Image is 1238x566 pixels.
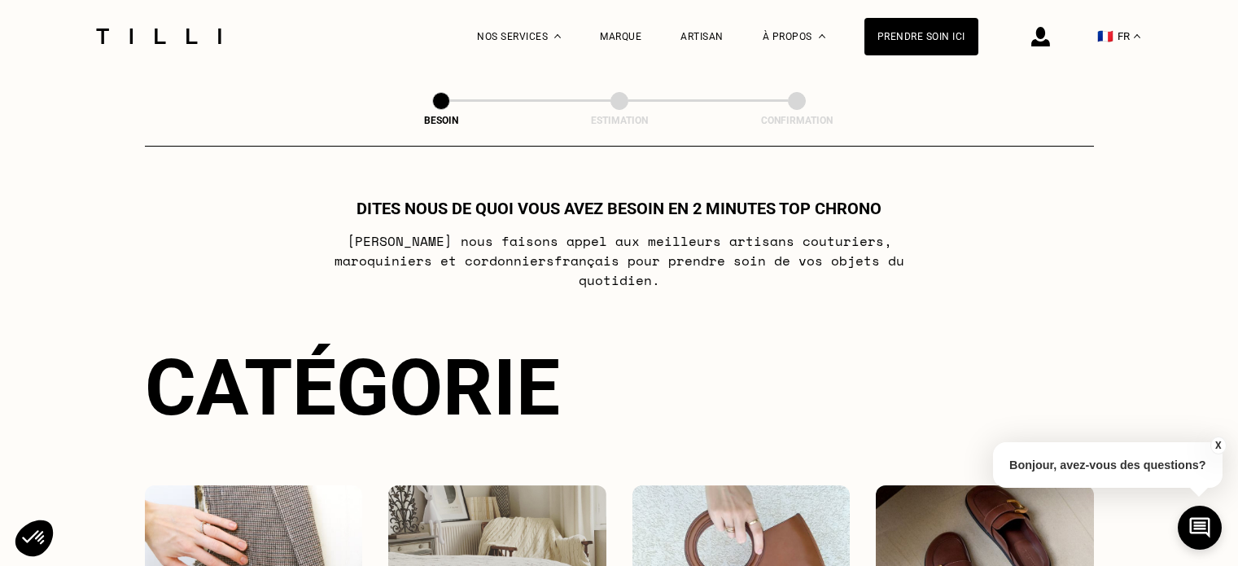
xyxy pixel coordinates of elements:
[1210,437,1226,454] button: X
[1134,34,1140,38] img: menu déroulant
[90,29,227,44] img: Logo du service de couturière Tilli
[554,34,561,38] img: Menu déroulant
[993,442,1223,488] p: Bonjour, avez-vous des questions?
[680,31,724,42] a: Artisan
[819,34,825,38] img: Menu déroulant à propos
[1031,27,1050,46] img: icône connexion
[1097,29,1113,44] span: 🇫🇷
[600,31,641,42] a: Marque
[715,115,878,126] div: Confirmation
[864,18,978,55] a: Prendre soin ici
[538,115,701,126] div: Estimation
[360,115,523,126] div: Besoin
[296,231,942,290] p: [PERSON_NAME] nous faisons appel aux meilleurs artisans couturiers , maroquiniers et cordonniers ...
[357,199,881,218] h1: Dites nous de quoi vous avez besoin en 2 minutes top chrono
[145,342,1094,433] div: Catégorie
